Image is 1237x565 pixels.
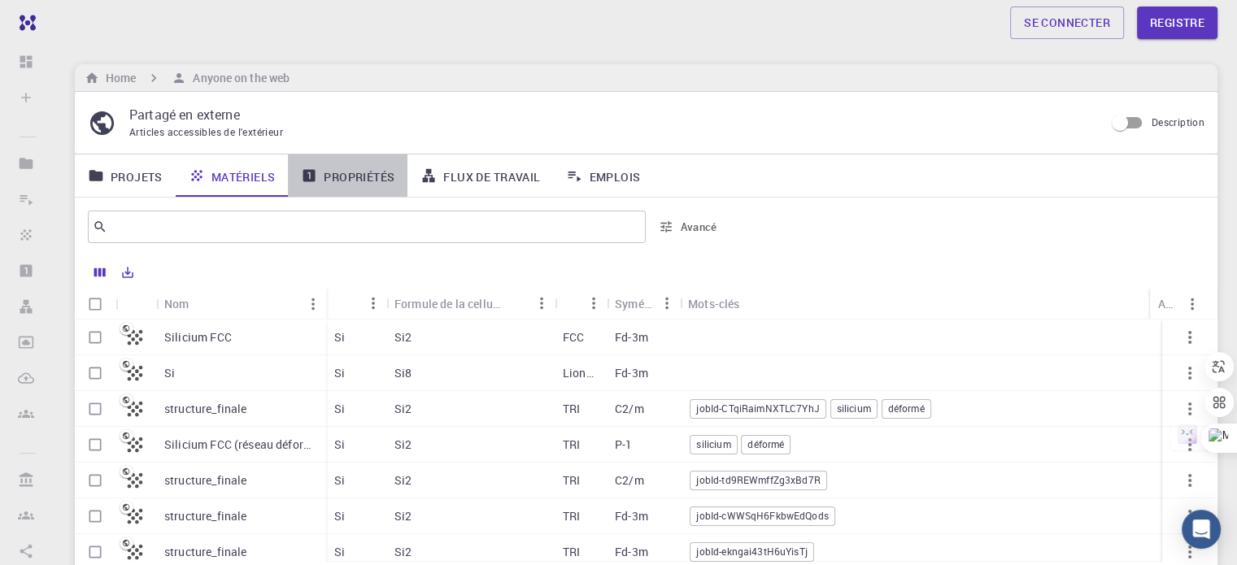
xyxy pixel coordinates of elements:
[86,259,114,285] button: Colonnes
[654,290,680,316] button: Menu
[563,329,584,345] font: FCC
[164,508,246,524] font: structure_finale
[615,472,644,488] font: C2/m
[1150,288,1205,319] div: Actes
[615,544,648,559] font: Fd-3m
[555,288,607,319] div: Treillis
[394,329,412,345] font: Si2
[503,290,529,316] button: Trier
[563,544,580,559] font: TRI
[680,288,1225,319] div: Mots-clés
[115,288,156,319] div: Icône
[1150,15,1204,30] font: Registre
[334,437,345,452] font: Si
[837,402,871,415] font: silicium
[81,69,293,87] nav: fil d'Ariane
[394,544,412,559] font: Si2
[688,296,739,311] font: Mots-clés
[13,15,36,31] img: logo
[394,365,412,380] font: Si8
[164,296,189,311] font: Nom
[563,472,580,488] font: TRI
[615,401,644,416] font: C2/m
[111,168,163,184] font: Projets
[186,69,290,87] h6: Anyone on the web
[581,290,607,316] button: Menu
[129,125,283,138] font: Articles accessibles de l'extérieur
[300,291,326,317] button: Menu
[696,402,819,415] font: jobId-CTqiRaimNXTLC7YhJ
[164,437,323,452] font: Silicium FCC (réseau déformé)
[563,437,580,452] font: TRI
[1010,7,1124,39] a: Se connecter
[99,69,136,87] h6: Home
[443,168,540,184] font: Flux de travail
[164,472,246,488] font: structure_finale
[888,402,925,415] font: déformé
[1137,7,1217,39] a: Registre
[211,168,276,184] font: Matériels
[394,437,412,452] font: Si2
[394,401,412,416] font: Si2
[615,508,648,524] font: Fd-3m
[615,365,648,380] font: Fd-3m
[615,437,632,452] font: P-1
[680,219,717,234] font: Avancé
[334,401,345,416] font: Si
[563,401,580,416] font: TRI
[334,544,345,559] font: Si
[360,290,386,316] button: Menu
[607,288,680,319] div: Symétrie
[563,290,589,316] button: Trier
[1152,115,1204,128] font: Description
[739,290,765,316] button: Trier
[1158,296,1187,311] font: Actes
[589,168,640,184] font: Emplois
[652,214,725,240] button: Avancé
[164,544,246,559] font: structure_finale
[334,365,345,380] font: Si
[1179,291,1205,317] button: Menu
[334,508,345,524] font: Si
[326,288,386,319] div: Formule
[164,365,175,380] font: Si
[394,296,546,311] font: Formule de la cellule unitaire
[696,509,828,522] font: jobId-cWWSqH6FkbwEdQods
[394,472,412,488] font: Si2
[394,508,412,524] font: Si2
[1024,15,1110,30] font: Se connecter
[334,329,345,345] font: Si
[696,473,820,486] font: jobId-td9REWmffZg3xBd7R
[615,296,661,311] font: Symétrie
[114,259,142,285] button: Exporter
[696,437,730,450] font: silicium
[164,329,232,345] font: Silicium FCC
[334,290,360,316] button: Trier
[189,291,215,317] button: Trier
[563,508,580,524] font: TRI
[563,365,611,380] font: Lionceau
[696,545,807,558] font: jobId-ekngai43tH6uYisTj
[747,437,784,450] font: déformé
[1182,510,1221,549] div: Ouvrir Intercom Messenger
[129,106,240,124] font: Partagé en externe
[529,290,555,316] button: Menu
[386,288,555,319] div: Formule de la cellule unitaire
[615,329,648,345] font: Fd-3m
[164,401,246,416] font: structure_finale
[324,168,394,184] font: Propriétés
[334,472,345,488] font: Si
[156,288,326,319] div: Nom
